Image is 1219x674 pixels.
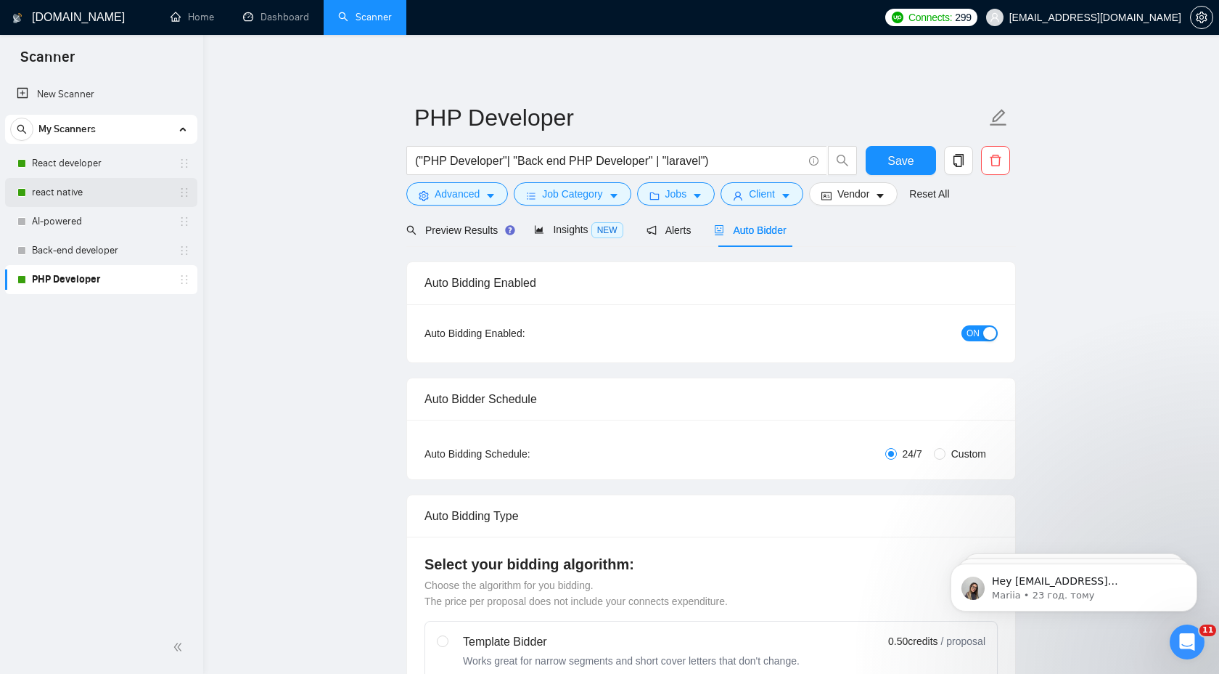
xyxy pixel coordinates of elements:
button: userClientcaret-down [721,182,803,206]
span: bars [526,190,536,201]
h4: Select your bidding algorithm: [424,554,998,574]
span: holder [178,158,190,169]
a: homeHome [171,11,214,23]
a: Reset All [909,186,949,202]
span: search [406,225,416,235]
div: Auto Bidder Schedule [424,378,998,420]
div: Auto Bidding Enabled: [424,325,615,341]
a: PHP Developer [32,265,170,294]
span: setting [1191,12,1212,23]
span: Choose the algorithm for you bidding. The price per proposal does not include your connects expen... [424,580,728,607]
div: Auto Bidding Type [424,495,998,537]
span: 299 [955,9,971,25]
div: Template Bidder [463,633,800,651]
button: search [10,118,33,141]
div: Auto Bidding Schedule: [424,446,615,462]
span: Jobs [665,186,687,202]
span: My Scanners [38,115,96,144]
span: Insights [534,224,623,235]
span: 11 [1199,625,1216,636]
span: delete [982,154,1009,167]
span: holder [178,216,190,227]
span: caret-down [609,190,619,201]
span: info-circle [809,156,818,166]
span: edit [989,108,1008,127]
span: caret-down [485,190,496,201]
span: caret-down [875,190,885,201]
span: 24/7 [897,446,928,462]
div: Works great for narrow segments and short cover letters that don't change. [463,654,800,668]
span: copy [945,154,972,167]
input: Search Freelance Jobs... [415,152,803,170]
img: upwork-logo.png [892,12,903,23]
a: New Scanner [17,80,186,109]
li: New Scanner [5,80,197,109]
span: 0.50 credits [888,633,937,649]
span: search [829,154,856,167]
span: notification [647,225,657,235]
button: copy [944,146,973,175]
span: user [990,12,1000,23]
div: Tooltip anchor [504,224,517,237]
button: settingAdvancedcaret-down [406,182,508,206]
a: dashboardDashboard [243,11,309,23]
a: setting [1190,12,1213,23]
span: Auto Bidder [714,224,786,236]
iframe: Intercom live chat [1170,625,1204,659]
button: folderJobscaret-down [637,182,715,206]
span: caret-down [692,190,702,201]
span: setting [419,190,429,201]
span: NEW [591,222,623,238]
span: search [11,124,33,134]
span: Advanced [435,186,480,202]
input: Scanner name... [414,100,986,136]
img: logo [12,7,22,30]
a: react native [32,178,170,207]
span: Scanner [9,46,86,77]
iframe: Intercom notifications повідомлення [929,533,1219,635]
button: setting [1190,6,1213,29]
span: Alerts [647,224,691,236]
span: Preview Results [406,224,511,236]
span: Save [887,152,914,170]
span: holder [178,274,190,285]
span: double-left [173,640,187,654]
span: folder [649,190,660,201]
span: idcard [821,190,832,201]
span: Job Category [542,186,602,202]
button: search [828,146,857,175]
a: searchScanner [338,11,392,23]
span: Custom [945,446,992,462]
span: / proposal [941,634,985,649]
a: AI-powered [32,207,170,236]
a: React developer [32,149,170,178]
span: holder [178,245,190,256]
button: barsJob Categorycaret-down [514,182,631,206]
button: delete [981,146,1010,175]
span: robot [714,225,724,235]
div: Auto Bidding Enabled [424,262,998,304]
a: Back-end developer [32,236,170,265]
span: Client [749,186,775,202]
span: area-chart [534,224,544,235]
span: Connects: [908,9,952,25]
li: My Scanners [5,115,197,294]
span: ON [966,325,980,341]
button: idcardVendorcaret-down [809,182,898,206]
span: user [733,190,743,201]
button: Save [866,146,936,175]
span: Vendor [837,186,869,202]
span: holder [178,187,190,198]
span: caret-down [781,190,791,201]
